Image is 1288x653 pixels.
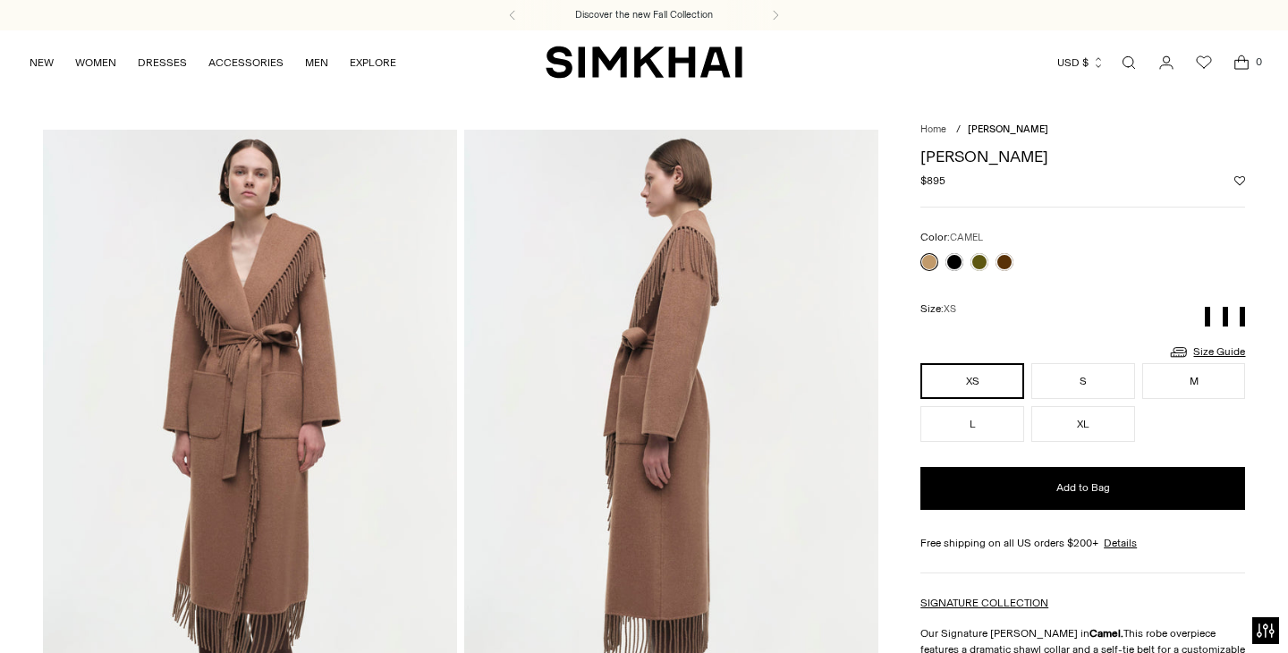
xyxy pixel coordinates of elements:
[1186,45,1222,81] a: Wishlist
[944,303,956,315] span: XS
[920,467,1245,510] button: Add to Bag
[1031,363,1135,399] button: S
[1148,45,1184,81] a: Go to the account page
[138,43,187,82] a: DRESSES
[920,229,983,246] label: Color:
[30,43,54,82] a: NEW
[14,585,180,639] iframe: Sign Up via Text for Offers
[920,173,945,189] span: $895
[1056,480,1110,496] span: Add to Bag
[575,8,713,22] a: Discover the new Fall Collection
[920,535,1245,551] div: Free shipping on all US orders $200+
[920,406,1024,442] button: L
[1142,363,1246,399] button: M
[950,232,983,243] span: CAMEL
[920,597,1048,609] a: SIGNATURE COLLECTION
[920,301,956,318] label: Size:
[1089,627,1123,640] b: Camel.
[920,148,1245,165] h1: [PERSON_NAME]
[1250,54,1267,70] span: 0
[1104,535,1137,551] a: Details
[75,43,116,82] a: WOMEN
[1224,45,1259,81] a: Open cart modal
[350,43,396,82] a: EXPLORE
[920,123,946,135] a: Home
[1057,43,1105,82] button: USD $
[208,43,284,82] a: ACCESSORIES
[305,43,328,82] a: MEN
[1111,45,1147,81] a: Open search modal
[920,363,1024,399] button: XS
[1168,341,1245,363] a: Size Guide
[968,123,1048,135] span: [PERSON_NAME]
[920,123,1245,138] nav: breadcrumbs
[1234,175,1245,186] button: Add to Wishlist
[956,123,961,138] div: /
[1031,406,1135,442] button: XL
[546,45,742,80] a: SIMKHAI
